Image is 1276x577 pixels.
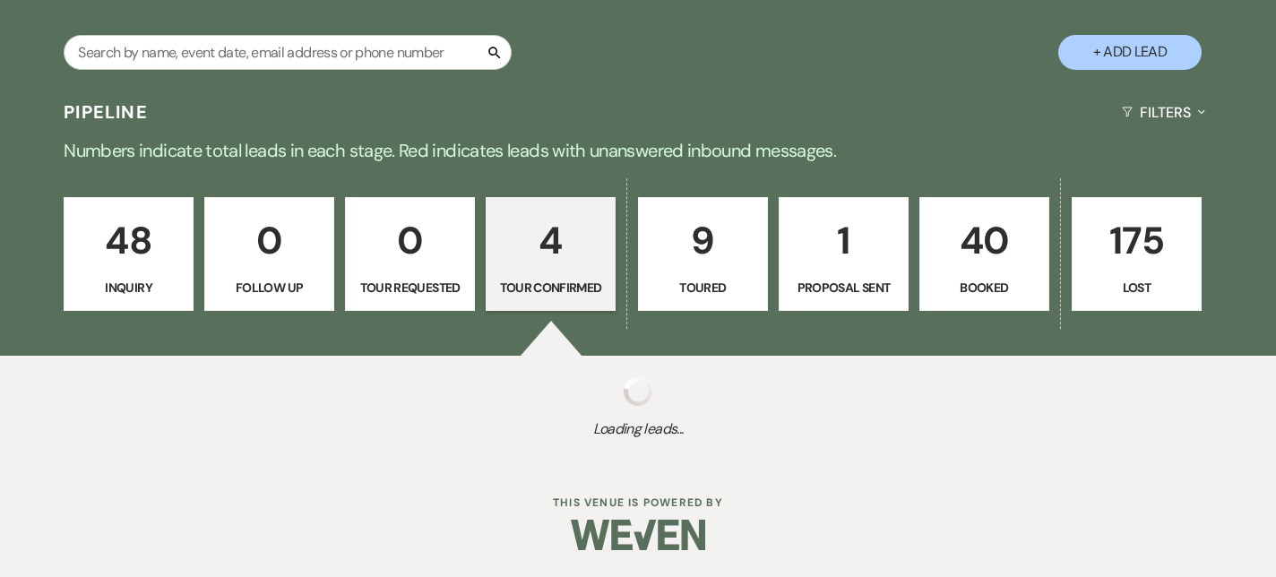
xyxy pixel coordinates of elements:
p: Lost [1083,278,1190,297]
img: loading spinner [624,377,652,406]
p: Proposal Sent [790,278,897,297]
a: 0Follow Up [204,197,334,312]
span: Loading leads... [64,418,1212,440]
a: 9Toured [638,197,768,312]
p: Tour Requested [357,278,463,297]
button: + Add Lead [1058,35,1202,70]
input: Search by name, event date, email address or phone number [64,35,512,70]
p: Follow Up [216,278,323,297]
p: Booked [931,278,1038,297]
a: 40Booked [919,197,1049,312]
p: 40 [931,211,1038,271]
p: 48 [75,211,182,271]
button: Filters [1115,89,1212,136]
a: 175Lost [1072,197,1202,312]
p: 0 [357,211,463,271]
p: 9 [650,211,756,271]
a: 1Proposal Sent [779,197,909,312]
img: Weven Logo [571,504,705,566]
p: Inquiry [75,278,182,297]
p: 0 [216,211,323,271]
p: Tour Confirmed [497,278,604,297]
a: 48Inquiry [64,197,194,312]
p: Toured [650,278,756,297]
a: 0Tour Requested [345,197,475,312]
p: 1 [790,211,897,271]
h3: Pipeline [64,99,148,125]
p: 4 [497,211,604,271]
a: 4Tour Confirmed [486,197,616,312]
p: 175 [1083,211,1190,271]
